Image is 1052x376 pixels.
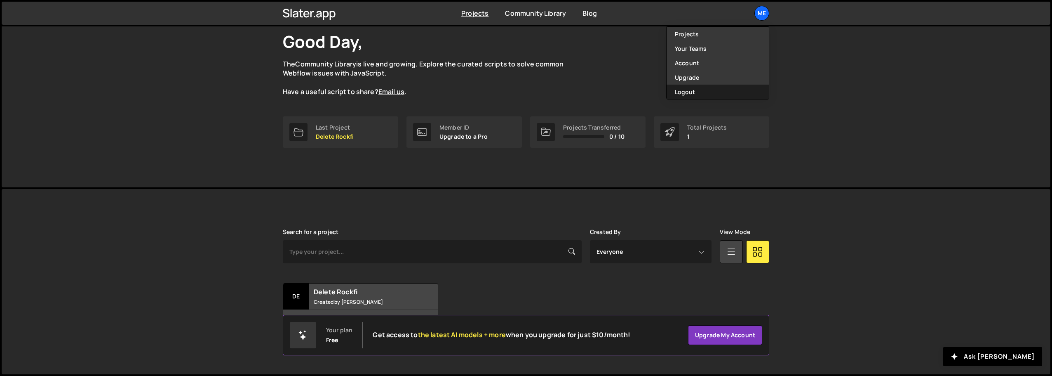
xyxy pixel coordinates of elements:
[373,331,630,339] h2: Get access to when you upgrade for just $10/month!
[316,124,354,131] div: Last Project
[439,124,488,131] div: Member ID
[283,116,398,148] a: Last Project Delete Rockfi
[326,337,338,343] div: Free
[418,330,506,339] span: the latest AI models + more
[314,298,413,305] small: Created by [PERSON_NAME]
[316,133,354,140] p: Delete Rockfi
[687,133,727,140] p: 1
[283,284,309,310] div: De
[667,27,769,41] a: Projects
[720,229,750,235] label: View Mode
[609,133,625,140] span: 0 / 10
[667,56,769,70] a: Account
[283,310,438,334] div: 2 pages, last updated by [PERSON_NAME] [DATE]
[314,287,413,296] h2: Delete Rockfi
[326,327,352,333] div: Your plan
[283,229,338,235] label: Search for a project
[687,124,727,131] div: Total Projects
[688,325,762,345] a: Upgrade my account
[283,59,580,97] p: The is live and growing. Explore the curated scripts to solve common Webflow issues with JavaScri...
[754,6,769,21] a: Me
[283,283,438,335] a: De Delete Rockfi Created by [PERSON_NAME] 2 pages, last updated by [PERSON_NAME] [DATE]
[563,124,625,131] div: Projects Transferred
[283,240,582,263] input: Type your project...
[667,41,769,56] a: Your Teams
[590,229,621,235] label: Created By
[667,85,769,99] button: Logout
[439,133,488,140] p: Upgrade to a Pro
[505,9,566,18] a: Community Library
[378,87,404,96] a: Email us
[582,9,597,18] a: Blog
[461,9,488,18] a: Projects
[283,30,363,53] h1: Good Day,
[295,59,356,69] a: Community Library
[667,70,769,85] a: Upgrade
[943,347,1042,366] button: Ask [PERSON_NAME]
